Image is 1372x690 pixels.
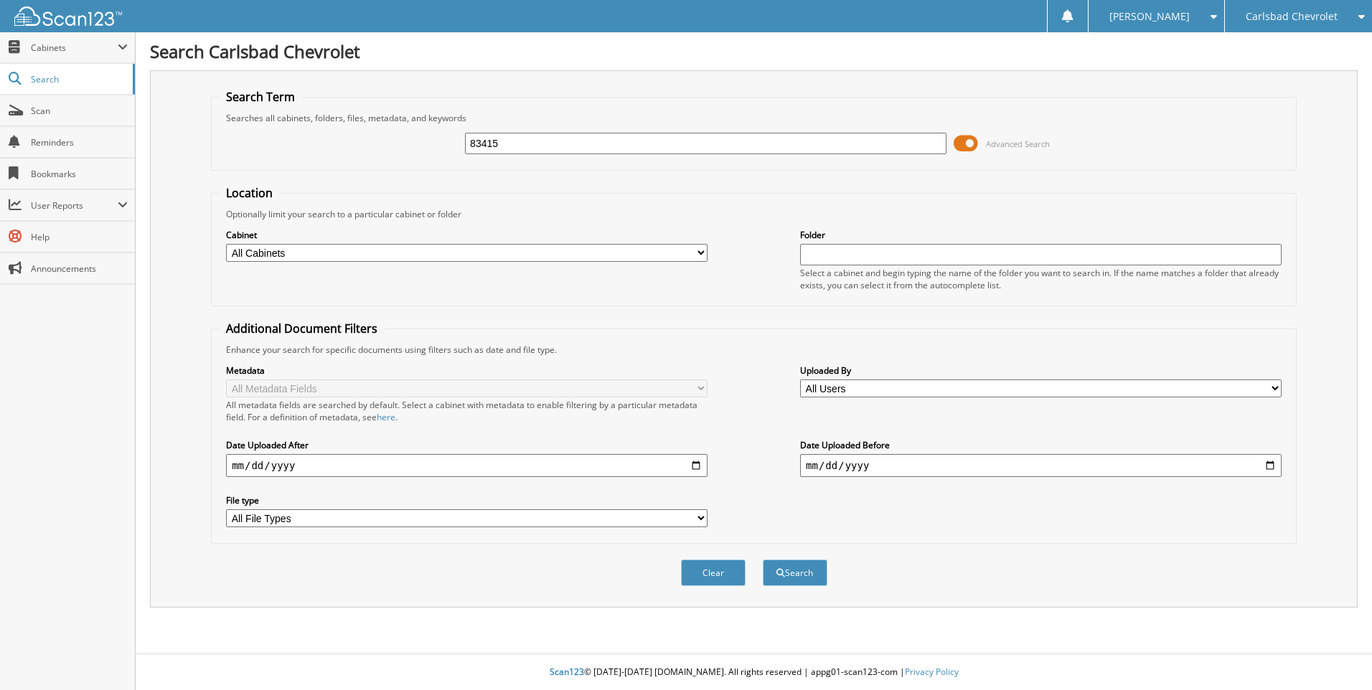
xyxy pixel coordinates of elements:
[31,105,128,117] span: Scan
[219,321,385,336] legend: Additional Document Filters
[219,344,1289,356] div: Enhance your search for specific documents using filters such as date and file type.
[219,112,1289,124] div: Searches all cabinets, folders, files, metadata, and keywords
[150,39,1358,63] h1: Search Carlsbad Chevrolet
[226,439,708,451] label: Date Uploaded After
[986,138,1050,149] span: Advanced Search
[226,454,708,477] input: start
[800,439,1282,451] label: Date Uploaded Before
[800,454,1282,477] input: end
[219,89,302,105] legend: Search Term
[1300,621,1372,690] iframe: Chat Widget
[800,364,1282,377] label: Uploaded By
[31,168,128,180] span: Bookmarks
[31,136,128,148] span: Reminders
[763,559,827,586] button: Search
[219,208,1289,220] div: Optionally limit your search to a particular cabinet or folder
[377,411,395,423] a: here
[1109,12,1190,21] span: [PERSON_NAME]
[226,364,708,377] label: Metadata
[800,229,1282,241] label: Folder
[31,73,126,85] span: Search
[905,666,959,678] a: Privacy Policy
[226,399,708,423] div: All metadata fields are searched by default. Select a cabinet with metadata to enable filtering b...
[31,199,118,212] span: User Reports
[226,229,708,241] label: Cabinet
[31,263,128,275] span: Announcements
[219,185,280,201] legend: Location
[1246,12,1338,21] span: Carlsbad Chevrolet
[681,559,746,586] button: Clear
[136,655,1372,690] div: © [DATE]-[DATE] [DOMAIN_NAME]. All rights reserved | appg01-scan123-com |
[31,42,118,54] span: Cabinets
[800,267,1282,291] div: Select a cabinet and begin typing the name of the folder you want to search in. If the name match...
[31,231,128,243] span: Help
[550,666,584,678] span: Scan123
[14,6,122,26] img: scan123-logo-white.svg
[226,494,708,506] label: File type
